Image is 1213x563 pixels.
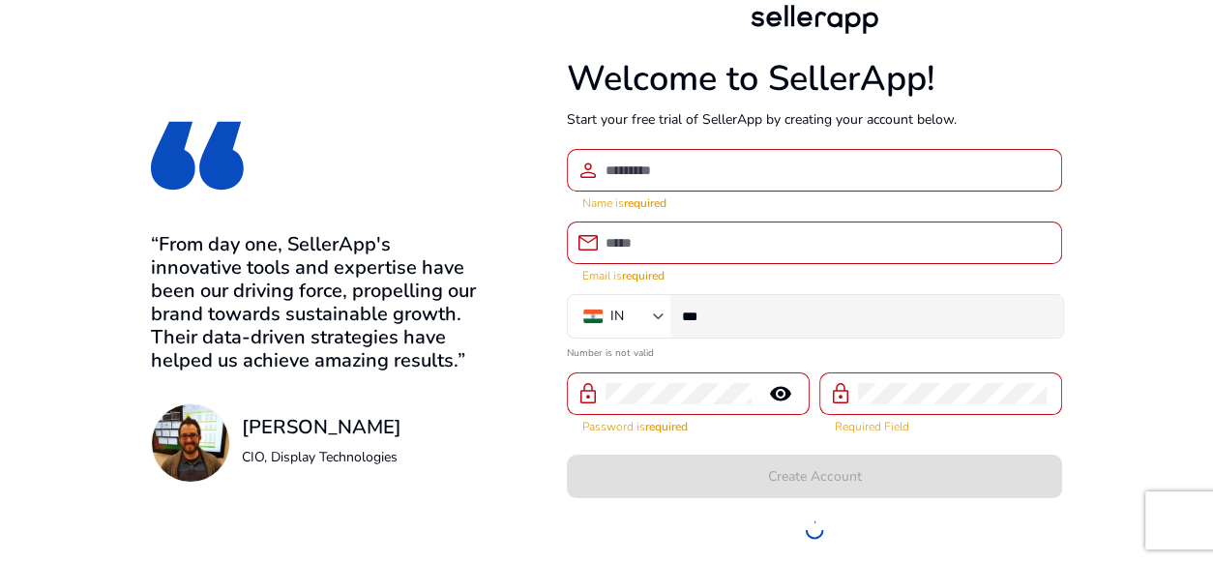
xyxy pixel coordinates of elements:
[567,58,1062,100] h1: Welcome to SellerApp!
[151,233,481,372] h3: “From day one, SellerApp's innovative tools and expertise have been our driving force, propelling...
[242,447,401,467] p: CIO, Display Technologies
[577,382,600,405] span: lock
[624,195,666,211] strong: required
[610,306,624,327] div: IN
[645,419,688,434] strong: required
[622,268,665,283] strong: required
[577,231,600,254] span: email
[582,264,1047,284] mat-error: Email is
[582,415,794,435] mat-error: Password is
[835,415,1047,435] mat-error: Required Field
[582,192,1047,212] mat-error: Name is
[567,341,1062,361] mat-error: Number is not valid
[829,382,852,405] span: lock
[242,416,401,439] h3: [PERSON_NAME]
[577,159,600,182] span: person
[757,382,804,405] mat-icon: remove_red_eye
[567,109,1062,130] p: Start your free trial of SellerApp by creating your account below.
